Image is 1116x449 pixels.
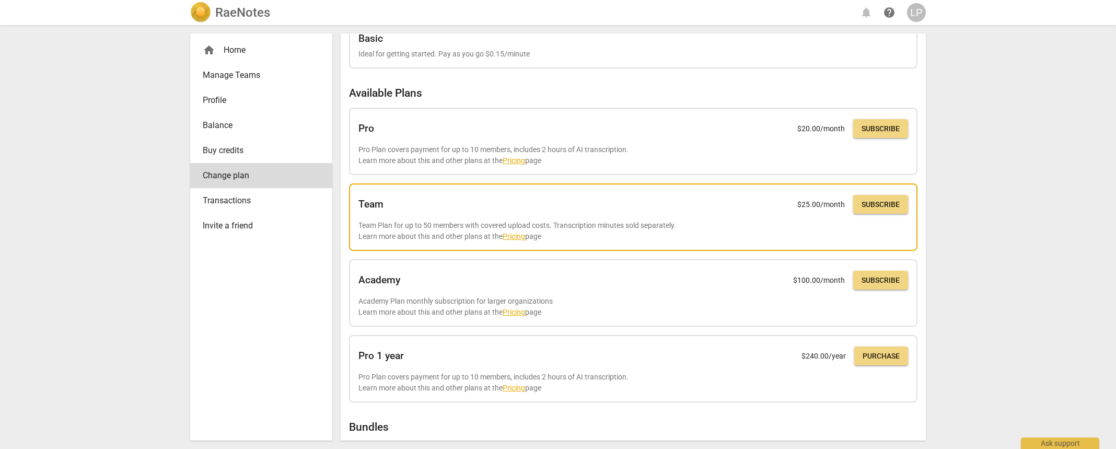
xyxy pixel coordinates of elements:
[203,169,311,182] span: Change plan
[190,113,332,138] a: Balance
[358,123,374,134] h2: Pro
[358,274,400,286] h2: Academy
[853,195,908,214] button: Subscribe
[880,3,899,22] a: Help
[190,63,332,88] a: Manage Teams
[190,2,270,23] a: LogoRaeNotes
[358,199,383,210] h2: Team
[358,33,383,44] h2: Basic
[1021,438,1099,449] div: Ask support
[190,163,332,188] a: Change plan
[503,308,525,316] a: Pricing
[797,123,845,134] p: $ 20.00 /month
[862,124,900,134] span: Subscribe
[358,350,404,362] h2: Pro 1 year
[863,351,900,362] span: Purchase
[853,119,908,138] button: Subscribe
[203,94,311,107] span: Profile
[203,44,215,56] span: home
[358,49,908,60] p: Ideal for getting started. Pay as you go $0.15/minute
[190,38,332,63] div: Home
[797,199,845,210] p: $ 25.00 /month
[862,200,900,210] span: Subscribe
[358,144,908,166] p: Pro Plan covers payment for up to 10 members, includes 2 hours of AI transcription. Learn more ab...
[503,384,525,392] a: Pricing
[358,296,908,317] p: Academy Plan monthly subscription for larger organizations Learn more about this and other plans ...
[358,220,908,241] p: Team Plan for up to 50 members with covered upload costs. Transcription minutes sold separately. ...
[190,2,211,23] img: Logo
[203,194,311,207] span: Transactions
[190,213,332,238] a: Invite a friend
[190,138,332,163] a: Buy credits
[801,351,846,362] p: $ 240.00 /year
[349,87,917,100] h2: Available Plans
[215,5,270,20] h2: RaeNotes
[203,69,311,82] span: Manage Teams
[190,88,332,113] a: Profile
[793,275,845,286] p: $ 100.00 /month
[203,220,311,232] span: Invite a friend
[854,347,908,365] button: Purchase
[203,44,311,56] div: Home
[358,372,908,393] p: Pro Plan covers payment for up to 10 members, includes 2 hours of AI transcription. Learn more ab...
[503,156,525,165] a: Pricing
[503,232,525,240] a: Pricing
[203,119,311,132] span: Balance
[349,421,917,434] h2: Bundles
[203,144,311,157] span: Buy credits
[883,6,896,19] span: help
[862,275,900,286] span: Subscribe
[853,271,908,290] button: Subscribe
[190,188,332,213] a: Transactions
[907,3,926,22] button: LP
